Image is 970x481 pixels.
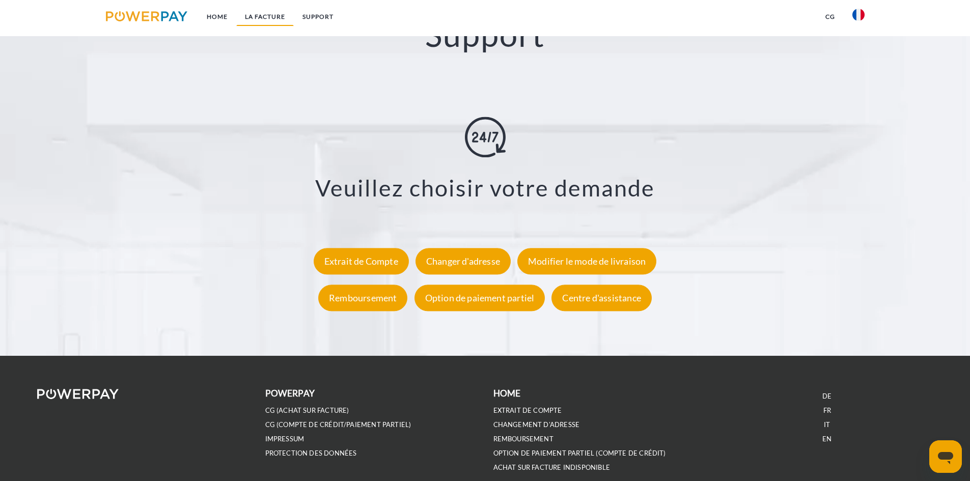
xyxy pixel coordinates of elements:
[515,256,659,267] a: Modifier le mode de livraison
[929,440,962,473] iframe: Bouton de lancement de la fenêtre de messagerie
[852,9,865,21] img: fr
[465,117,506,158] img: online-shopping.svg
[551,285,651,311] div: Centre d'assistance
[265,406,349,415] a: CG (achat sur facture)
[415,248,511,274] div: Changer d'adresse
[265,388,315,399] b: POWERPAY
[493,449,666,458] a: OPTION DE PAIEMENT PARTIEL (Compte de crédit)
[106,11,188,21] img: logo-powerpay.svg
[311,256,411,267] a: Extrait de Compte
[265,435,304,443] a: IMPRESSUM
[37,389,119,399] img: logo-powerpay-white.svg
[412,292,548,303] a: Option de paiement partiel
[493,463,610,472] a: ACHAT SUR FACTURE INDISPONIBLE
[265,449,357,458] a: PROTECTION DES DONNÉES
[493,435,553,443] a: REMBOURSEMENT
[413,256,513,267] a: Changer d'adresse
[61,174,909,203] h3: Veuillez choisir votre demande
[414,285,545,311] div: Option de paiement partiel
[822,435,832,443] a: EN
[824,420,830,429] a: IT
[517,248,656,274] div: Modifier le mode de livraison
[493,406,562,415] a: EXTRAIT DE COMPTE
[493,420,580,429] a: Changement d'adresse
[198,8,236,26] a: Home
[318,285,407,311] div: Remboursement
[294,8,342,26] a: Support
[823,406,831,415] a: FR
[493,388,521,399] b: Home
[316,292,410,303] a: Remboursement
[817,8,844,26] a: CG
[265,420,411,429] a: CG (Compte de crédit/paiement partiel)
[822,392,832,401] a: DE
[236,8,294,26] a: LA FACTURE
[314,248,409,274] div: Extrait de Compte
[549,292,654,303] a: Centre d'assistance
